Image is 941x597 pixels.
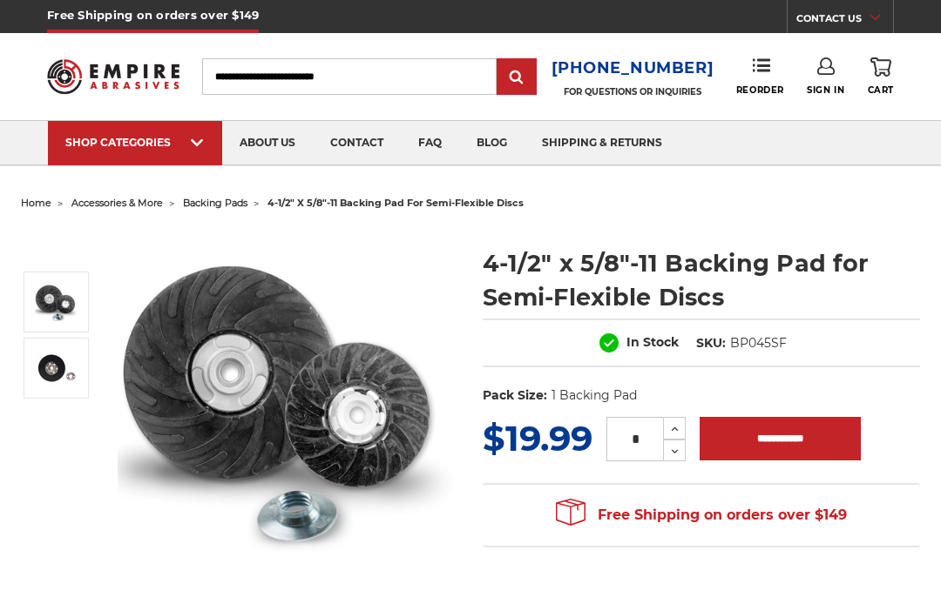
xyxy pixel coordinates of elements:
[796,9,893,33] a: CONTACT US
[499,60,534,95] input: Submit
[401,121,459,165] a: faq
[736,57,784,95] a: Reorder
[47,50,179,102] img: Empire Abrasives
[736,84,784,96] span: Reorder
[483,386,547,405] dt: Pack Size:
[525,121,680,165] a: shipping & returns
[459,121,525,165] a: blog
[222,121,313,165] a: about us
[35,280,78,324] img: 4-1/2" x 5/8"-11 Backing Pad for Semi-Flexible Discs
[807,84,844,96] span: Sign In
[21,197,51,209] a: home
[35,346,78,390] img: 4-1/2" x 5/8"-11 Backing Pad for Semi-Flexible Discs
[730,334,787,352] dd: BP045SF
[65,136,205,149] div: SHOP CATEGORIES
[552,386,637,405] dd: 1 Backing Pad
[183,197,247,209] a: backing pads
[313,121,401,165] a: contact
[552,86,714,97] p: FOR QUESTIONS OR INQUIRIES
[552,56,714,81] a: [PHONE_NUMBER]
[483,417,592,459] span: $19.99
[868,57,894,96] a: Cart
[556,498,847,533] span: Free Shipping on orders over $149
[483,246,920,314] h1: 4-1/2" x 5/8"-11 Backing Pad for Semi-Flexible Discs
[626,334,679,350] span: In Stock
[118,228,458,568] img: 4-1/2" x 5/8"-11 Backing Pad for Semi-Flexible Discs
[868,84,894,96] span: Cart
[71,197,163,209] a: accessories & more
[696,334,726,352] dt: SKU:
[267,197,524,209] span: 4-1/2" x 5/8"-11 backing pad for semi-flexible discs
